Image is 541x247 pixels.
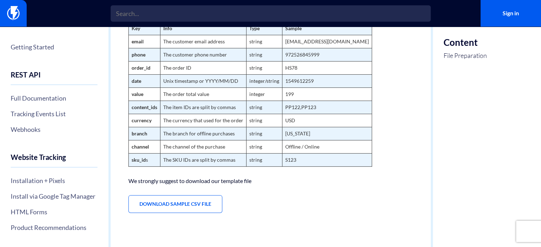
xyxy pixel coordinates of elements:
[11,123,97,135] a: Webhooks
[111,5,431,22] input: Search...
[160,75,246,88] td: Unix timestamp or YYYY/MM/DD
[282,75,372,88] td: 1549612259
[163,25,172,31] strong: Info
[132,104,157,110] strong: content_ids
[282,48,372,61] td: 972526845999
[11,190,97,202] a: Install via Google Tag Manager
[132,117,152,123] strong: currency
[11,92,97,104] a: Full Documentation
[11,108,97,120] a: Tracking Events List
[282,127,372,140] td: [US_STATE]
[160,88,246,101] td: The order total value
[282,61,372,75] td: HS78
[132,78,141,84] strong: date
[11,206,97,218] a: HTML Forms
[132,65,150,71] strong: order_id
[246,114,282,127] td: string
[11,174,97,187] a: Installation + Pixels
[246,61,282,75] td: string
[160,154,246,167] td: The SKU IDs are split by commas
[282,114,372,127] td: USD
[132,91,143,97] strong: value
[128,177,413,184] p: We strongly suggest to download our template file
[160,48,246,61] td: The customer phone number
[246,35,282,48] td: string
[246,140,282,154] td: string
[282,101,372,114] td: PP122,PP123
[11,221,97,233] a: Product Recommendations
[160,35,246,48] td: The customer email address
[246,75,282,88] td: integer/string
[160,127,246,140] td: The branch for offline purchases
[249,25,260,31] strong: Type
[132,38,144,44] strong: email
[132,157,146,163] strong: sku_id
[285,25,302,31] strong: Sample
[132,130,147,136] strong: branch
[246,101,282,114] td: string
[132,144,149,150] strong: channel
[160,101,246,114] td: The item IDs are split by commas
[282,140,372,154] td: Offline / Online
[444,51,487,60] a: File Preparation
[246,88,282,101] td: integer
[11,41,97,53] a: Getting Started
[246,154,282,167] td: string
[11,71,97,85] h4: REST API
[246,48,282,61] td: string
[128,195,222,213] a: Download Sample CSV File
[160,61,246,75] td: The order ID
[444,37,487,48] h3: Content
[246,127,282,140] td: string
[282,88,372,101] td: 199
[160,114,246,127] td: The currency that used for the order
[282,35,372,48] td: [EMAIL_ADDRESS][DOMAIN_NAME]
[11,153,97,167] h4: Website Tracking
[282,154,372,167] td: S123
[128,154,160,167] td: s
[132,25,140,31] strong: Key
[160,140,246,154] td: The channel of the purchase
[132,52,145,58] strong: phone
